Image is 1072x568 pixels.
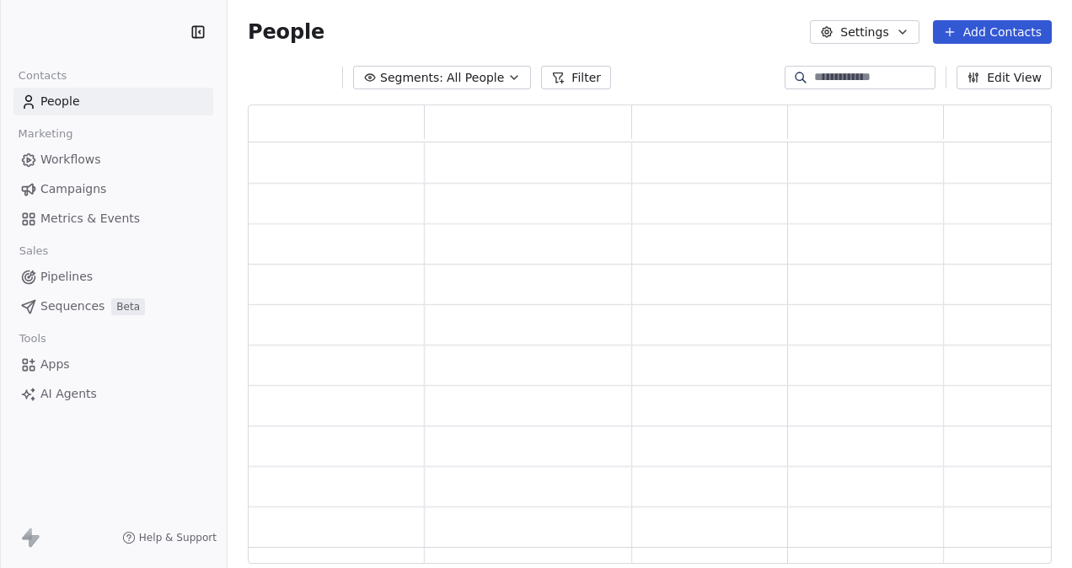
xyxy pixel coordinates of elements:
[13,380,213,408] a: AI Agents
[13,292,213,320] a: SequencesBeta
[957,66,1052,89] button: Edit View
[447,69,504,87] span: All People
[13,351,213,378] a: Apps
[933,20,1052,44] button: Add Contacts
[248,19,324,45] span: People
[40,151,101,169] span: Workflows
[40,356,70,373] span: Apps
[380,69,443,87] span: Segments:
[111,298,145,315] span: Beta
[139,531,217,544] span: Help & Support
[541,66,611,89] button: Filter
[13,175,213,203] a: Campaigns
[40,180,106,198] span: Campaigns
[810,20,919,44] button: Settings
[11,63,74,88] span: Contacts
[40,268,93,286] span: Pipelines
[12,326,53,351] span: Tools
[122,531,217,544] a: Help & Support
[11,121,80,147] span: Marketing
[12,238,56,264] span: Sales
[13,88,213,115] a: People
[13,205,213,233] a: Metrics & Events
[13,263,213,291] a: Pipelines
[40,210,140,228] span: Metrics & Events
[40,385,97,403] span: AI Agents
[40,297,105,315] span: Sequences
[40,93,80,110] span: People
[13,146,213,174] a: Workflows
